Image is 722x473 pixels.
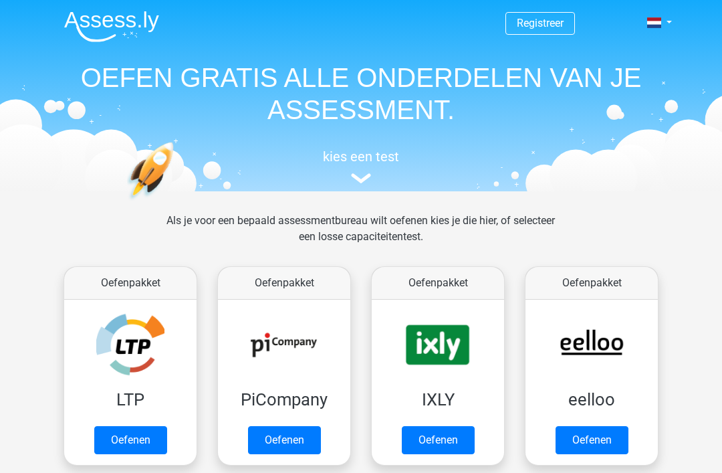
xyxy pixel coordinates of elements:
div: Als je voor een bepaald assessmentbureau wilt oefenen kies je die hier, of selecteer een losse ca... [156,213,566,261]
a: Registreer [517,17,564,29]
a: kies een test [53,149,669,184]
img: assessment [351,173,371,183]
img: Assessly [64,11,159,42]
h5: kies een test [53,149,669,165]
h1: OEFEN GRATIS ALLE ONDERDELEN VAN JE ASSESSMENT. [53,62,669,126]
a: Oefenen [94,426,167,454]
a: Oefenen [556,426,628,454]
a: Oefenen [402,426,475,454]
img: oefenen [127,142,225,263]
a: Oefenen [248,426,321,454]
